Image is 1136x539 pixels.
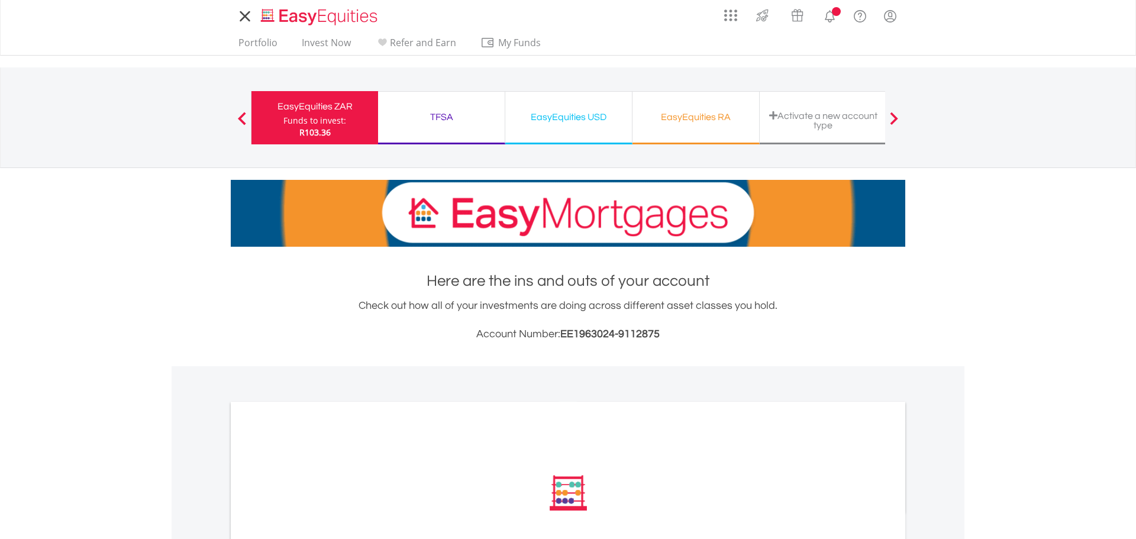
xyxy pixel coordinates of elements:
div: TFSA [385,109,498,125]
h1: Here are the ins and outs of your account [231,270,905,292]
img: EasyEquities_Logo.png [259,7,382,27]
a: FAQ's and Support [845,3,875,27]
a: Vouchers [780,3,815,25]
img: vouchers-v2.svg [788,6,807,25]
img: EasyMortage Promotion Banner [231,180,905,247]
a: Refer and Earn [370,37,461,55]
span: R103.36 [299,127,331,138]
span: EE1963024-9112875 [560,328,660,340]
div: Activate a new account type [767,111,879,130]
h3: Account Number: [231,326,905,343]
div: EasyEquities USD [512,109,625,125]
a: Notifications [815,3,845,27]
a: Home page [256,3,382,27]
a: Portfolio [234,37,282,55]
span: Refer and Earn [390,36,456,49]
a: Invest Now [297,37,356,55]
a: My Profile [875,3,905,29]
img: thrive-v2.svg [753,6,772,25]
a: AppsGrid [717,3,745,22]
span: My Funds [480,35,558,50]
div: Funds to invest: [283,115,346,127]
img: grid-menu-icon.svg [724,9,737,22]
div: Check out how all of your investments are doing across different asset classes you hold. [231,298,905,343]
div: EasyEquities ZAR [259,98,371,115]
div: EasyEquities RA [640,109,752,125]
